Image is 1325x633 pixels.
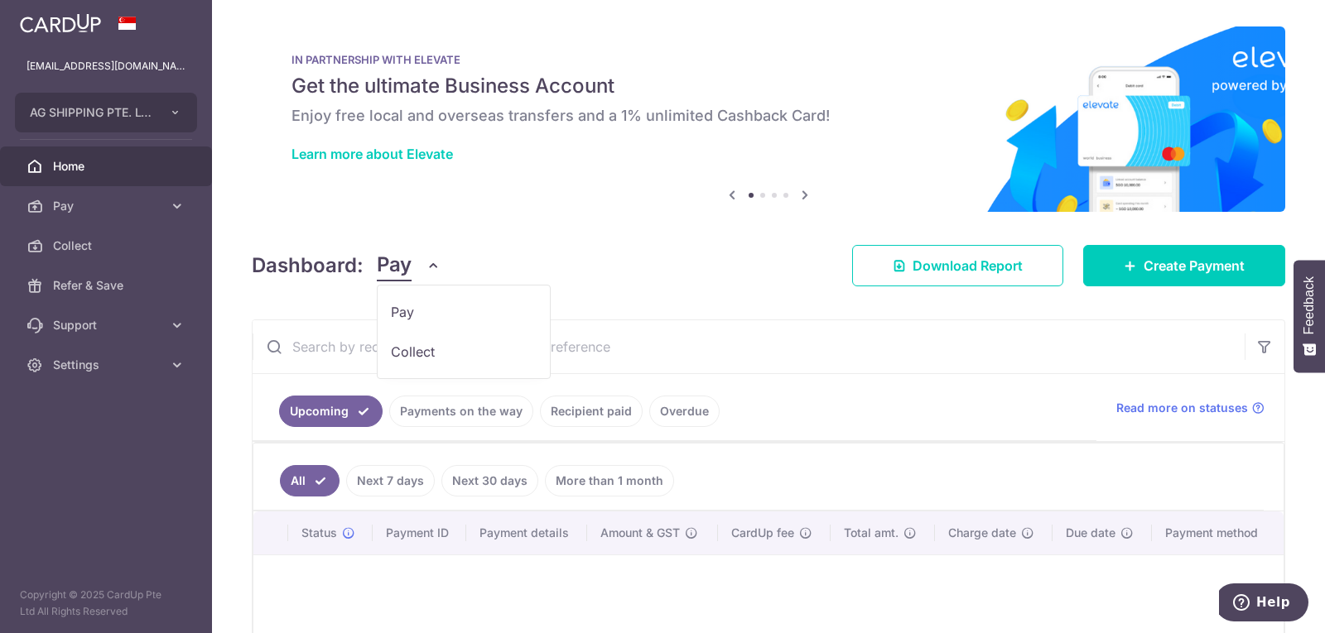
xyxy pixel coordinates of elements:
[291,73,1245,99] h5: Get the ultimate Business Account
[466,511,588,554] th: Payment details
[1144,256,1245,276] span: Create Payment
[913,256,1023,276] span: Download Report
[377,285,551,379] ul: Pay
[373,511,466,554] th: Payment ID
[378,332,550,372] a: Collect
[389,396,533,427] a: Payments on the way
[26,58,185,74] p: [EMAIL_ADDRESS][DOMAIN_NAME]
[441,465,538,496] a: Next 30 days
[53,158,162,175] span: Home
[844,525,899,541] span: Total amt.
[20,13,101,33] img: CardUp
[852,245,1063,286] a: Download Report
[53,317,162,333] span: Support
[600,525,680,541] span: Amount & GST
[1083,245,1285,286] a: Create Payment
[291,106,1245,126] h6: Enjoy free local and overseas transfers and a 1% unlimited Cashback Card!
[291,146,453,162] a: Learn more about Elevate
[15,93,197,132] button: AG SHIPPING PTE. LTD.
[1152,511,1284,554] th: Payment method
[279,396,383,427] a: Upcoming
[30,104,152,121] span: AG SHIPPING PTE. LTD.
[53,237,162,254] span: Collect
[280,465,340,496] a: All
[1302,276,1317,334] span: Feedback
[948,525,1016,541] span: Charge date
[1294,260,1325,372] button: Feedback - Show survey
[377,250,412,281] span: Pay
[252,251,364,281] h4: Dashboard:
[1116,400,1248,416] span: Read more on statuses
[53,198,162,214] span: Pay
[291,53,1245,66] p: IN PARTNERSHIP WITH ELEVATE
[1219,583,1308,625] iframe: Opens a widget where you can find more information
[1066,525,1115,541] span: Due date
[301,525,337,541] span: Status
[1116,400,1265,416] a: Read more on statuses
[346,465,435,496] a: Next 7 days
[649,396,720,427] a: Overdue
[377,250,441,281] button: Pay
[253,320,1245,373] input: Search by recipient name, payment id or reference
[53,277,162,294] span: Refer & Save
[252,26,1285,212] img: Renovation banner
[53,357,162,373] span: Settings
[378,292,550,332] a: Pay
[731,525,794,541] span: CardUp fee
[545,465,674,496] a: More than 1 month
[391,302,537,322] span: Pay
[540,396,643,427] a: Recipient paid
